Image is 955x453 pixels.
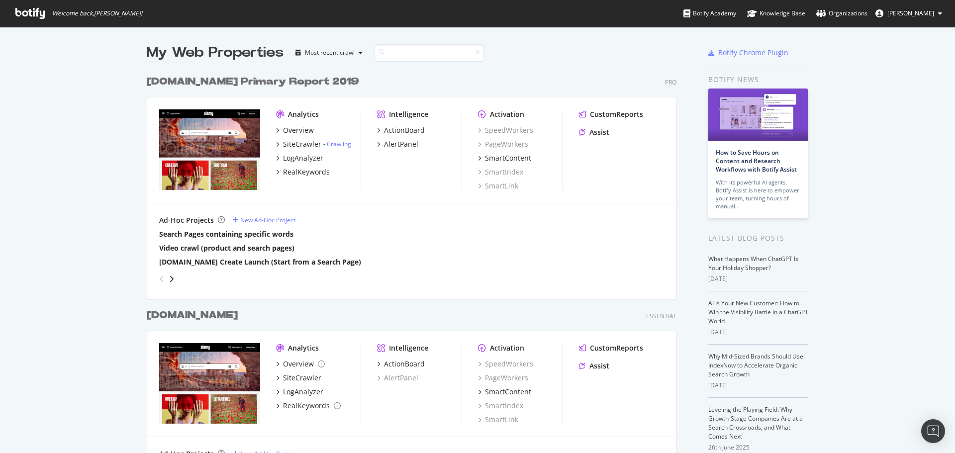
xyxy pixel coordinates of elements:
[147,77,359,87] b: [DOMAIN_NAME] Primary Report 2019
[478,387,531,397] a: SmartContent
[485,153,531,163] div: SmartContent
[147,75,363,89] a: [DOMAIN_NAME] Primary Report 2019
[708,352,803,378] a: Why Mid-Sized Brands Should Use IndexNow to Accelerate Organic Search Growth
[276,125,314,135] a: Overview
[327,140,351,148] a: Crawling
[478,167,523,177] a: SmartIndex
[579,361,609,371] a: Assist
[288,343,319,353] div: Analytics
[276,153,323,163] a: LogAnalyzer
[478,373,528,383] a: PageWorkers
[147,43,284,63] div: My Web Properties
[708,74,808,85] div: Botify news
[159,243,294,253] a: Video crawl (product and search pages)
[159,257,361,267] a: [DOMAIN_NAME] Create Launch (Start from a Search Page)
[683,8,736,18] div: Botify Academy
[384,125,425,135] div: ActionBoard
[283,125,314,135] div: Overview
[590,343,643,353] div: CustomReports
[478,139,528,149] a: PageWorkers
[377,125,425,135] a: ActionBoard
[921,419,945,443] div: Open Intercom Messenger
[708,255,798,272] a: What Happens When ChatGPT Is Your Holiday Shopper?
[276,359,325,369] a: Overview
[276,139,351,149] a: SiteCrawler- Crawling
[159,229,293,239] a: Search Pages containing specific words
[276,401,341,411] a: RealKeywords
[283,359,314,369] div: Overview
[490,343,524,353] div: Activation
[377,373,418,383] a: AlertPanel
[478,401,523,411] a: SmartIndex
[240,216,295,224] div: New Ad-Hoc Project
[305,50,355,56] div: Most recent crawl
[233,216,295,224] a: New Ad-Hoc Project
[590,109,643,119] div: CustomReports
[589,361,609,371] div: Assist
[708,48,788,58] a: Botify Chrome Plugin
[389,343,428,353] div: Intelligence
[288,109,319,119] div: Analytics
[283,387,323,397] div: LogAnalyzer
[747,8,805,18] div: Knowledge Base
[283,153,323,163] div: LogAnalyzer
[283,373,321,383] div: SiteCrawler
[579,109,643,119] a: CustomReports
[283,401,330,411] div: RealKeywords
[377,359,425,369] a: ActionBoard
[147,308,242,323] a: [DOMAIN_NAME]
[708,274,808,283] div: [DATE]
[478,153,531,163] a: SmartContent
[887,9,934,17] span: Roxana Stingu
[478,181,518,191] a: SmartLink
[384,359,425,369] div: ActionBoard
[646,312,676,320] div: Essential
[867,5,950,21] button: [PERSON_NAME]
[589,127,609,137] div: Assist
[168,274,175,284] div: angle-right
[276,373,321,383] a: SiteCrawler
[159,343,260,424] img: alamy.de
[283,139,321,149] div: SiteCrawler
[478,125,533,135] a: SpeedWorkers
[490,109,524,119] div: Activation
[579,127,609,137] a: Assist
[384,139,418,149] div: AlertPanel
[276,167,330,177] a: RealKeywords
[155,271,168,287] div: angle-left
[708,405,803,441] a: Leveling the Playing Field: Why Growth-Stage Companies Are at a Search Crossroads, and What Comes...
[323,140,351,148] div: -
[708,328,808,337] div: [DATE]
[579,343,643,353] a: CustomReports
[716,148,797,174] a: How to Save Hours on Content and Research Workflows with Botify Assist
[665,78,676,87] div: Pro
[478,359,533,369] a: SpeedWorkers
[52,9,142,17] span: Welcome back, [PERSON_NAME] !
[708,381,808,390] div: [DATE]
[708,89,808,141] img: How to Save Hours on Content and Research Workflows with Botify Assist
[716,179,800,210] div: With its powerful AI agents, Botify Assist is here to empower your team, turning hours of manual…
[375,44,484,62] input: Search
[708,299,808,325] a: AI Is Your New Customer: How to Win the Visibility Battle in a ChatGPT World
[159,109,260,190] img: alamy.com
[485,387,531,397] div: SmartContent
[276,387,323,397] a: LogAnalyzer
[377,139,418,149] a: AlertPanel
[816,8,867,18] div: Organizations
[291,45,367,61] button: Most recent crawl
[708,233,808,244] div: Latest Blog Posts
[478,415,518,425] a: SmartLink
[708,443,808,452] div: 26th June 2025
